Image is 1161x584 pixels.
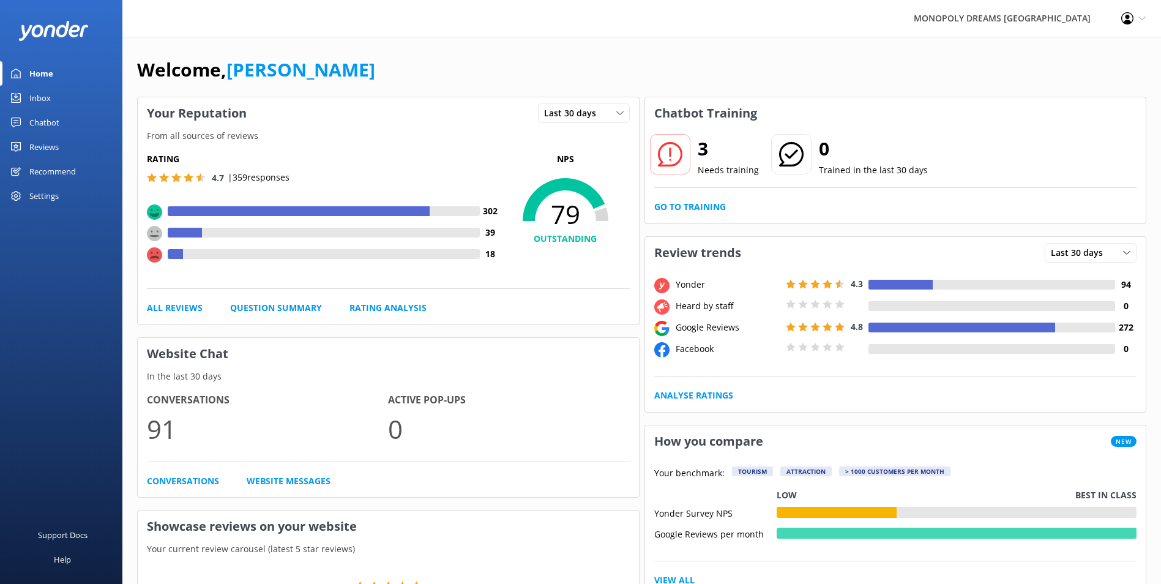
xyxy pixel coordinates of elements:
[501,232,630,245] h4: OUTSTANDING
[819,134,928,163] h2: 0
[501,152,630,166] p: NPS
[147,474,219,488] a: Conversations
[138,129,639,143] p: From all sources of reviews
[147,152,501,166] h5: Rating
[777,489,797,502] p: Low
[29,86,51,110] div: Inbox
[1115,278,1137,291] h4: 94
[228,171,289,184] p: | 359 responses
[645,97,766,129] h3: Chatbot Training
[673,278,783,291] div: Yonder
[29,61,53,86] div: Home
[480,226,501,239] h4: 39
[147,408,388,449] p: 91
[480,247,501,261] h4: 18
[839,466,950,476] div: > 1000 customers per month
[137,55,375,84] h1: Welcome,
[147,392,388,408] h4: Conversations
[851,321,863,332] span: 4.8
[138,97,256,129] h3: Your Reputation
[654,389,733,402] a: Analyse Ratings
[819,163,928,177] p: Trained in the last 30 days
[349,301,427,315] a: Rating Analysis
[54,547,71,572] div: Help
[18,21,89,41] img: yonder-white-logo.png
[1111,436,1137,447] span: New
[147,301,203,315] a: All Reviews
[645,237,750,269] h3: Review trends
[29,110,59,135] div: Chatbot
[212,172,224,184] span: 4.7
[29,135,59,159] div: Reviews
[480,204,501,218] h4: 302
[698,163,759,177] p: Needs training
[654,466,725,481] p: Your benchmark:
[673,299,783,313] div: Heard by staff
[38,523,88,547] div: Support Docs
[544,107,603,120] span: Last 30 days
[673,321,783,334] div: Google Reviews
[1051,246,1110,260] span: Last 30 days
[138,370,639,383] p: In the last 30 days
[29,159,76,184] div: Recommend
[138,511,639,542] h3: Showcase reviews on your website
[388,408,629,449] p: 0
[1115,299,1137,313] h4: 0
[698,134,759,163] h2: 3
[1115,342,1137,356] h4: 0
[645,425,772,457] h3: How you compare
[29,184,59,208] div: Settings
[247,474,330,488] a: Website Messages
[230,301,322,315] a: Question Summary
[138,542,639,556] p: Your current review carousel (latest 5 star reviews)
[780,466,832,476] div: Attraction
[1115,321,1137,334] h4: 272
[1075,489,1137,502] p: Best in class
[654,507,777,518] div: Yonder Survey NPS
[673,342,783,356] div: Facebook
[654,200,726,214] a: Go to Training
[138,338,639,370] h3: Website Chat
[654,528,777,539] div: Google Reviews per month
[226,57,375,82] a: [PERSON_NAME]
[501,199,630,230] span: 79
[851,278,863,290] span: 4.3
[388,392,629,408] h4: Active Pop-ups
[732,466,773,476] div: Tourism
